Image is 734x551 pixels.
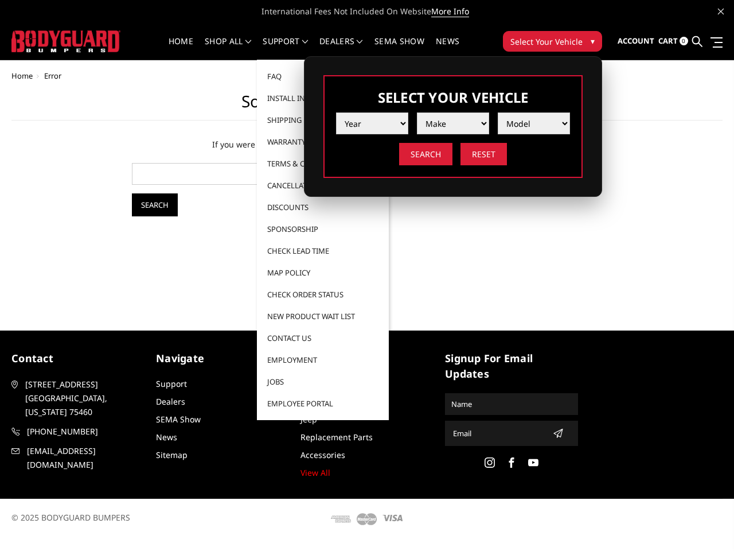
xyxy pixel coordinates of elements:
span: Cart [658,36,678,46]
a: Terms & Conditions [261,153,384,174]
h5: Navigate [156,351,289,366]
span: Error [44,71,61,81]
a: Contact Us [261,327,384,349]
span: ▾ [591,35,595,47]
a: FAQ [261,65,384,87]
a: Install Instructions [261,87,384,109]
input: Email [448,424,548,443]
button: Select Your Vehicle [503,31,602,52]
iframe: Chat Widget [677,496,734,551]
a: View All [300,467,330,478]
a: Account [618,26,654,57]
a: Cart 0 [658,26,688,57]
a: Dealers [156,396,185,407]
a: shop all [205,37,251,60]
input: Search [399,143,452,165]
a: More Info [431,6,469,17]
a: Home [169,37,193,60]
a: [PHONE_NUMBER] [11,425,145,439]
a: Warranty [261,131,384,153]
a: Employee Portal [261,393,384,414]
span: [PHONE_NUMBER] [27,425,144,439]
a: Sponsorship [261,218,384,240]
span: [STREET_ADDRESS] [GEOGRAPHIC_DATA], [US_STATE] 75460 [25,378,142,419]
a: Replacement Parts [300,432,373,443]
a: Support [263,37,308,60]
h5: signup for email updates [445,351,578,382]
img: BODYGUARD BUMPERS [11,30,120,52]
span: © 2025 BODYGUARD BUMPERS [11,512,130,523]
a: Support [156,378,187,389]
a: [EMAIL_ADDRESS][DOMAIN_NAME] [11,444,145,472]
h5: contact [11,351,145,366]
span: Select Your Vehicle [510,36,583,48]
input: Reset [460,143,507,165]
a: SEMA Show [156,414,201,425]
a: Discounts [261,196,384,218]
p: If you were signed in, , to resume your work in a new session. [132,138,603,152]
a: MAP Policy [261,262,384,284]
a: Cancellations & Returns [261,174,384,196]
a: Jobs [261,371,384,393]
a: SEMA Show [374,37,424,60]
span: [EMAIL_ADDRESS][DOMAIN_NAME] [27,444,144,472]
a: Dealers [319,37,363,60]
a: Employment [261,349,384,371]
h3: Select Your Vehicle [336,88,570,107]
h1: Sorry! Please sign in to continue [11,92,723,121]
select: Please select the value from list. [417,112,489,134]
span: Account [618,36,654,46]
a: Home [11,71,33,81]
input: Name [447,395,576,413]
input: Search [132,193,178,216]
a: News [156,432,177,443]
a: Shipping [261,109,384,131]
span: 0 [680,37,688,45]
a: News [436,37,459,60]
a: New Product Wait List [261,305,384,327]
a: Sitemap [156,449,188,460]
a: Accessories [300,449,345,460]
a: Check Lead Time [261,240,384,262]
a: Check Order Status [261,284,384,305]
select: Please select the value from list. [336,112,408,134]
